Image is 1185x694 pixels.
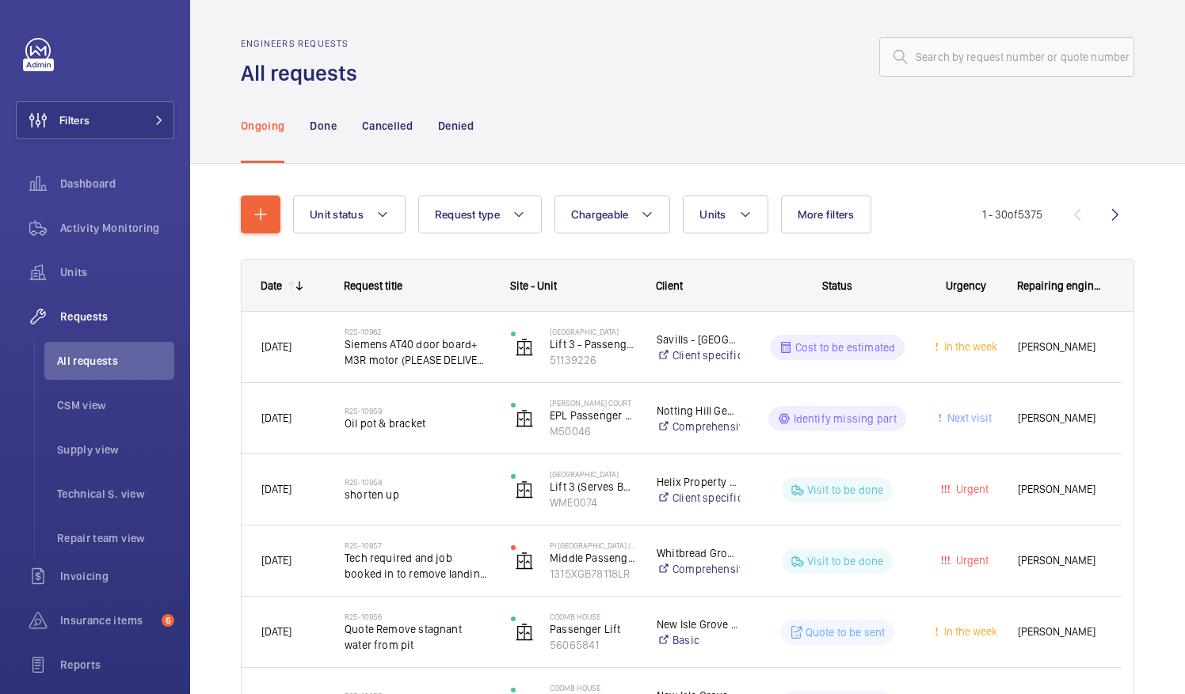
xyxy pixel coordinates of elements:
span: Request title [344,279,402,292]
span: shorten up [345,487,490,502]
button: Units [683,195,768,233]
a: Basic [657,632,740,648]
p: Helix Property - Alphabeta Building [657,474,740,490]
span: [PERSON_NAME] [1018,338,1102,356]
p: [PERSON_NAME] Court [550,398,636,408]
p: Coomb House [550,683,636,692]
span: [PERSON_NAME] [1018,623,1102,641]
h2: R25-10957 [345,540,490,550]
span: Activity Monitoring [60,220,174,236]
span: Repairing engineer [1017,279,1103,292]
span: Units [699,208,726,221]
p: Quote to be sent [806,624,886,640]
h2: R25-10962 [345,327,490,336]
span: [DATE] [261,340,291,353]
p: Cost to be estimated [795,339,896,355]
p: Whitbread Group PLC [657,545,740,561]
a: Client specific [657,490,740,506]
button: Request type [418,195,542,233]
span: [DATE] [261,411,291,424]
span: Filters [59,112,90,128]
span: Technical S. view [57,486,174,502]
p: Denied [438,118,474,134]
div: Date [261,279,282,292]
p: Cancelled [362,118,413,134]
span: Site - Unit [510,279,557,292]
span: Urgency [946,279,986,292]
p: Lift 3 (Serves Basement) [550,479,636,495]
img: elevator.svg [515,480,534,499]
p: Ongoing [241,118,284,134]
span: Insurance items [60,612,155,628]
img: elevator.svg [515,409,534,428]
span: [PERSON_NAME] [1018,480,1102,499]
p: Savills - [GEOGRAPHIC_DATA] [657,332,740,347]
a: Comprehensive [657,419,740,434]
h2: R25-10958 [345,477,490,487]
p: Lift 3 - Passenger Lift [550,336,636,352]
p: PI [GEOGRAPHIC_DATA] (Station) [550,540,636,550]
span: CSM view [57,397,174,413]
span: of [1008,208,1018,221]
span: More filters [798,208,855,221]
a: Comprehensive [657,561,740,577]
span: [PERSON_NAME] [1018,552,1102,570]
img: elevator.svg [515,338,534,357]
span: 1 - 30 5375 [982,209,1042,220]
p: Middle Passenger Lift [550,550,636,566]
span: In the week [941,625,997,638]
p: New Isle Grove Developments Limited [657,616,740,632]
span: Chargeable [571,208,629,221]
span: In the week [941,340,997,353]
span: Requests [60,309,174,324]
span: Reports [60,657,174,673]
span: Repair team view [57,530,174,546]
p: Notting Hill Genesis [657,403,740,419]
button: Chargeable [554,195,671,233]
p: Coomb House [550,612,636,621]
span: [DATE] [261,483,291,495]
p: Done [310,118,336,134]
button: Unit status [293,195,406,233]
span: Client [656,279,683,292]
span: Request type [435,208,500,221]
span: Status [822,279,852,292]
span: Tech required and job booked in to remove landing indicators x16 [345,550,490,582]
h1: All requests [241,59,367,88]
span: [DATE] [261,554,291,567]
h2: Engineers requests [241,38,367,49]
p: M50046 [550,423,636,439]
span: Units [60,264,174,280]
span: Next visit [944,411,992,424]
input: Search by request number or quote number [879,37,1134,77]
span: 6 [162,614,174,627]
p: [GEOGRAPHIC_DATA] [550,469,636,479]
button: Filters [16,101,174,139]
span: All requests [57,353,174,369]
p: 56065841 [550,637,636,653]
h2: R25-10956 [345,612,490,621]
span: Oil pot & bracket [345,415,490,431]
span: Urgent [953,483,989,495]
p: 51139226 [550,352,636,368]
button: More filters [781,195,871,233]
p: EPL Passenger Lift [550,408,636,423]
p: WME0074 [550,495,636,510]
p: 1315XGB78118LR [550,566,636,582]
span: [PERSON_NAME] [1018,409,1102,427]
p: Passenger Lift [550,621,636,637]
span: Invoicing [60,568,174,584]
span: [DATE] [261,625,291,638]
p: [GEOGRAPHIC_DATA] [550,327,636,336]
span: Siemens AT40 door board+ M3R motor (PLEASE DELIVER TO SITE) [345,336,490,368]
a: Client specific [657,347,740,363]
h2: R25-10959 [345,406,490,415]
span: Supply view [57,442,174,457]
img: elevator.svg [515,623,534,642]
p: Visit to be done [807,482,884,498]
span: Quote Remove stagnant water from pit [345,621,490,653]
span: Unit status [310,208,364,221]
img: elevator.svg [515,552,534,571]
span: Urgent [953,554,989,567]
p: Visit to be done [807,553,884,569]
